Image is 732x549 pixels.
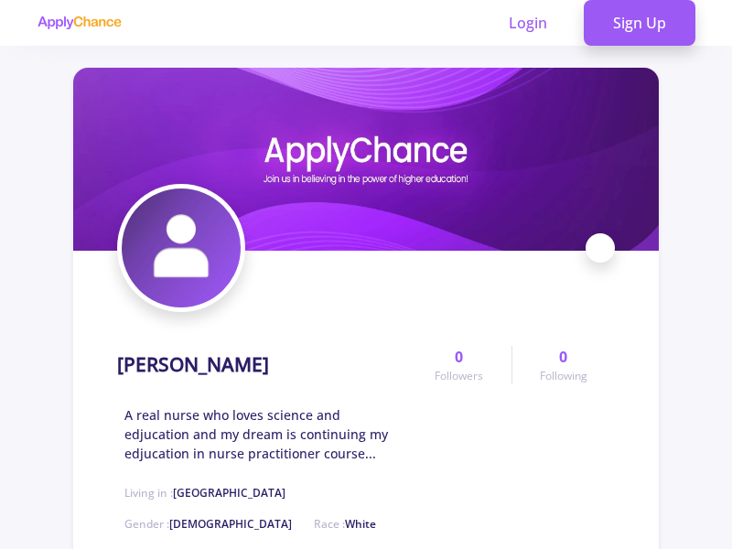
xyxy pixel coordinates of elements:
span: Living in : [124,485,285,501]
span: Following [540,368,587,384]
span: A real nurse who loves science and edjucation and my dream is continuing my edjucation in nurse p... [124,405,407,463]
span: [GEOGRAPHIC_DATA] [173,485,285,501]
a: 0Following [511,346,615,384]
span: [DEMOGRAPHIC_DATA] [169,516,292,532]
a: 0Followers [407,346,511,384]
span: Followers [435,368,483,384]
h1: [PERSON_NAME] [117,353,269,376]
span: Gender : [124,516,292,532]
span: White [345,516,376,532]
img: Firoozeh Mokarianavatar [122,188,241,307]
span: 0 [455,346,463,368]
span: Race : [314,516,376,532]
img: applychance logo text only [37,16,122,30]
img: Firoozeh Mokariancover image [73,68,659,251]
span: 0 [559,346,567,368]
